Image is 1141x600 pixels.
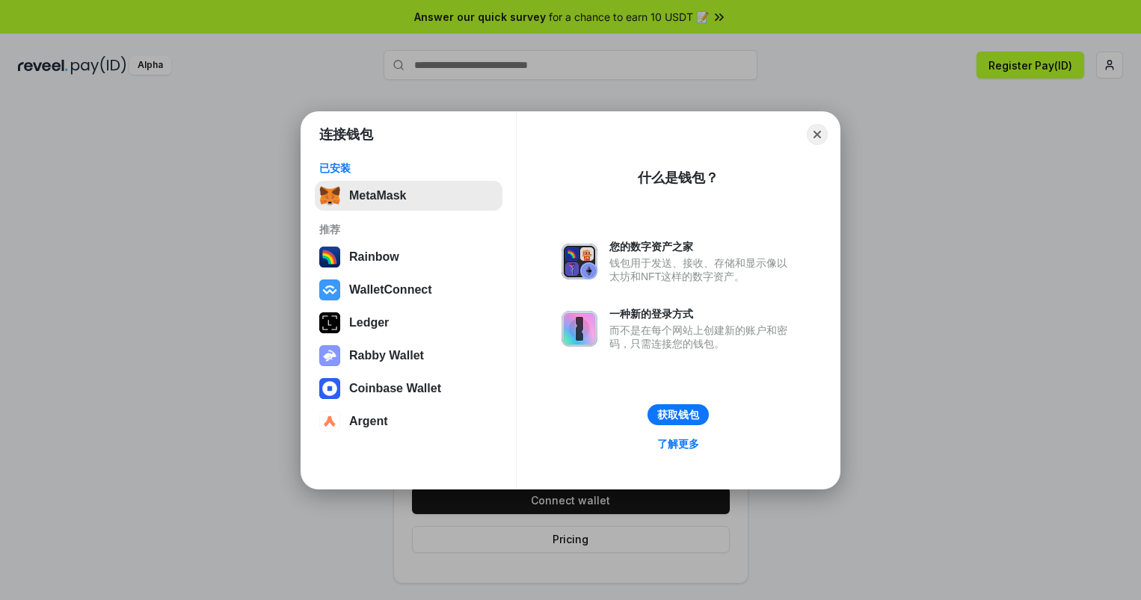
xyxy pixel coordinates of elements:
button: Close [807,124,828,145]
div: 推荐 [319,223,498,236]
button: 获取钱包 [648,404,709,425]
button: WalletConnect [315,275,502,305]
img: svg+xml,%3Csvg%20xmlns%3D%22http%3A%2F%2Fwww.w3.org%2F2000%2Fsvg%22%20fill%3D%22none%22%20viewBox... [562,244,597,279]
img: svg+xml,%3Csvg%20xmlns%3D%22http%3A%2F%2Fwww.w3.org%2F2000%2Fsvg%22%20fill%3D%22none%22%20viewBox... [319,345,340,366]
div: Rainbow [349,250,399,264]
div: WalletConnect [349,283,432,297]
div: MetaMask [349,189,406,202]
a: 了解更多 [648,434,708,454]
button: Argent [315,406,502,436]
div: Argent [349,415,388,428]
h1: 连接钱包 [319,126,373,143]
div: 您的数字资产之家 [609,240,795,253]
button: Rainbow [315,242,502,272]
img: svg+xml,%3Csvg%20width%3D%2228%22%20height%3D%2228%22%20viewBox%3D%220%200%2028%2028%22%20fill%3D... [319,411,340,432]
div: 已安装 [319,161,498,175]
img: svg+xml,%3Csvg%20xmlns%3D%22http%3A%2F%2Fwww.w3.org%2F2000%2Fsvg%22%20fill%3D%22none%22%20viewBox... [562,311,597,347]
img: svg+xml,%3Csvg%20xmlns%3D%22http%3A%2F%2Fwww.w3.org%2F2000%2Fsvg%22%20width%3D%2228%22%20height%3... [319,312,340,333]
div: 什么是钱包？ [638,169,719,187]
div: Rabby Wallet [349,349,424,362]
img: svg+xml,%3Csvg%20width%3D%2228%22%20height%3D%2228%22%20viewBox%3D%220%200%2028%2028%22%20fill%3D... [319,279,340,300]
img: svg+xml,%3Csvg%20fill%3D%22none%22%20height%3D%2233%22%20viewBox%3D%220%200%2035%2033%22%20width%... [319,185,340,206]
button: Ledger [315,308,502,338]
button: Coinbase Wallet [315,374,502,403]
div: 一种新的登录方式 [609,307,795,321]
div: 而不是在每个网站上创建新的账户和密码，只需连接您的钱包。 [609,324,795,350]
img: svg+xml,%3Csvg%20width%3D%2228%22%20height%3D%2228%22%20viewBox%3D%220%200%2028%2028%22%20fill%3D... [319,378,340,399]
div: 了解更多 [657,437,699,451]
div: 钱包用于发送、接收、存储和显示像以太坊和NFT这样的数字资产。 [609,256,795,283]
div: Coinbase Wallet [349,382,441,395]
button: MetaMask [315,181,502,211]
div: Ledger [349,316,389,330]
div: 获取钱包 [657,408,699,421]
img: svg+xml,%3Csvg%20width%3D%22120%22%20height%3D%22120%22%20viewBox%3D%220%200%20120%20120%22%20fil... [319,247,340,267]
button: Rabby Wallet [315,341,502,371]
